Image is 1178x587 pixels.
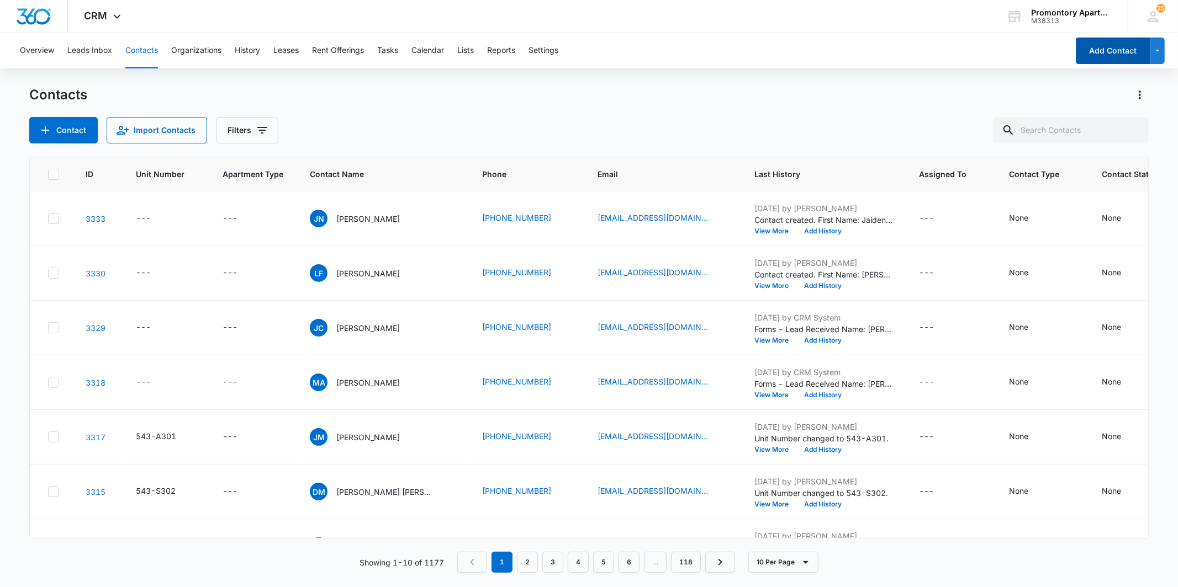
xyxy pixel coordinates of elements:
[310,537,420,555] div: Contact Name - Maleka Matcheswala - Select to Edit Field
[754,257,892,269] p: [DATE] by [PERSON_NAME]
[336,213,400,225] p: [PERSON_NAME]
[310,373,327,391] span: MA
[1102,168,1158,180] span: Contact Status
[1131,86,1149,104] button: Actions
[1009,266,1028,278] div: None
[223,321,237,334] div: ---
[136,266,151,280] div: ---
[86,269,105,278] a: Navigate to contact details page for Lindsey French
[919,212,954,225] div: Assigned To - - Select to Edit Field
[336,322,400,334] p: [PERSON_NAME]
[1009,168,1059,180] span: Contact Type
[705,552,735,573] a: Next Page
[86,378,105,387] a: Navigate to contact details page for Mohammad Ali Kargarpour
[67,33,112,68] button: Leads Inbox
[29,117,98,143] button: Add Contact
[796,337,849,344] button: Add History
[1009,376,1048,389] div: Contact Type - None - Select to Edit Field
[136,266,171,280] div: Unit Number - - Select to Edit Field
[336,431,400,443] p: [PERSON_NAME]
[310,264,420,282] div: Contact Name - Lindsey French - Select to Edit Field
[919,321,934,334] div: ---
[360,557,444,568] p: Showing 1-10 of 1177
[336,377,400,388] p: [PERSON_NAME]
[223,266,257,280] div: Apartment Type - - Select to Edit Field
[136,485,196,498] div: Unit Number - 543-S302 - Select to Edit Field
[482,212,571,225] div: Phone - (303) 456-7565 - Select to Edit Field
[754,282,796,289] button: View More
[310,319,420,337] div: Contact Name - Jacquelynne C O'Hara - Select to Edit Field
[598,266,708,278] a: [EMAIL_ADDRESS][DOMAIN_NAME]
[310,264,327,282] span: LF
[273,33,299,68] button: Leases
[1102,430,1141,444] div: Contact Status - None - Select to Edit Field
[754,214,892,226] p: Contact created. First Name: Jaiden Last Name: [PERSON_NAME] Phone: [PHONE_NUMBER] Email: [EMAIL_...
[542,552,563,573] a: Page 3
[796,282,849,289] button: Add History
[598,212,728,225] div: Email - jinn61513@gmail.com - Select to Edit Field
[598,430,728,444] div: Email - juanitamm.torres5@gmail.com - Select to Edit Field
[136,376,171,389] div: Unit Number - - Select to Edit Field
[223,430,237,444] div: ---
[754,487,892,499] p: Unit Number changed to 543-S302.
[754,312,892,323] p: [DATE] by CRM System
[1102,485,1121,497] div: None
[796,501,849,508] button: Add History
[919,485,934,498] div: ---
[754,501,796,508] button: View More
[1009,212,1028,223] div: None
[336,268,400,279] p: [PERSON_NAME]
[993,117,1149,143] input: Search Contacts
[796,446,849,453] button: Add History
[517,552,538,573] a: Page 2
[223,212,237,225] div: ---
[671,552,701,573] a: Page 118
[919,212,934,225] div: ---
[482,266,551,278] a: [PHONE_NUMBER]
[223,430,257,444] div: Apartment Type - - Select to Edit Field
[235,33,260,68] button: History
[136,168,196,180] span: Unit Number
[619,552,640,573] a: Page 6
[377,33,398,68] button: Tasks
[86,487,105,497] a: Navigate to contact details page for Deni Masias Denise Leyba
[411,33,444,68] button: Calendar
[223,485,237,498] div: ---
[1102,266,1121,278] div: None
[136,212,151,225] div: ---
[482,212,551,223] a: [PHONE_NUMBER]
[754,366,892,378] p: [DATE] by CRM System
[86,214,105,223] a: Navigate to contact details page for Jaiden Nieto
[1076,38,1150,64] button: Add Contact
[482,485,551,497] a: [PHONE_NUMBER]
[1031,17,1112,25] div: account id
[310,168,440,180] span: Contact Name
[1102,430,1121,442] div: None
[1009,376,1028,387] div: None
[482,321,571,334] div: Phone - (970) 908-2609 - Select to Edit Field
[1102,212,1141,225] div: Contact Status - None - Select to Edit Field
[482,430,551,442] a: [PHONE_NUMBER]
[598,212,708,223] a: [EMAIL_ADDRESS][DOMAIN_NAME]
[919,430,954,444] div: Assigned To - - Select to Edit Field
[754,433,892,444] p: Unit Number changed to 543-A301.
[457,33,474,68] button: Lists
[593,552,614,573] a: Page 5
[598,266,728,280] div: Email - boxersrock6@gmail.com - Select to Edit Field
[754,476,892,487] p: [DATE] by [PERSON_NAME]
[136,212,171,225] div: Unit Number - - Select to Edit Field
[310,319,327,337] span: JC
[84,10,108,22] span: CRM
[125,33,158,68] button: Contacts
[1102,266,1141,280] div: Contact Status - None - Select to Edit Field
[754,530,892,542] p: [DATE] by [PERSON_NAME]
[754,378,892,389] p: Forms - Lead Received Name: [PERSON_NAME] Email: [EMAIL_ADDRESS][DOMAIN_NAME] Phone: [PHONE_NUMBE...
[1102,485,1141,498] div: Contact Status - None - Select to Edit Field
[336,486,436,498] p: [PERSON_NAME] [PERSON_NAME]
[136,430,176,442] div: 543-A301
[136,376,151,389] div: ---
[598,376,728,389] div: Email - kargarpour2000@yahoo.com - Select to Edit Field
[310,483,327,500] span: DM
[1009,321,1028,333] div: None
[598,485,708,497] a: [EMAIL_ADDRESS][DOMAIN_NAME]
